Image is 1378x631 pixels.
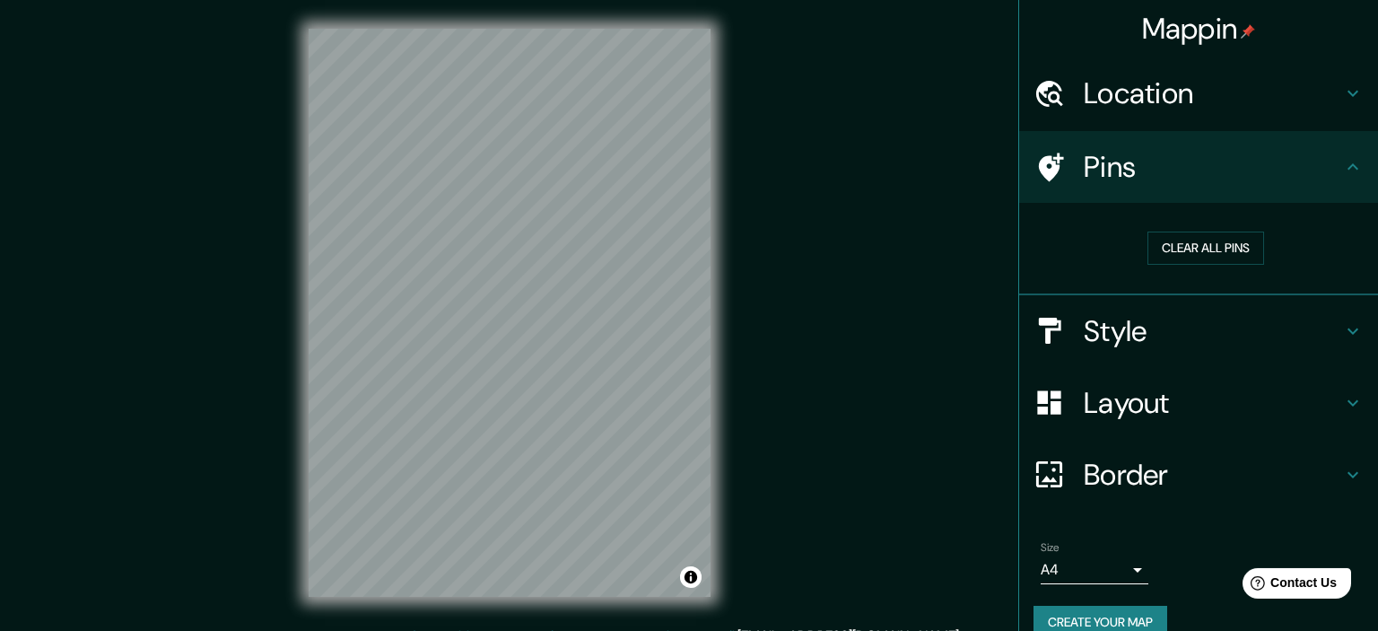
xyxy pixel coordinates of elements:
[1019,295,1378,367] div: Style
[1019,439,1378,511] div: Border
[1147,232,1264,265] button: Clear all pins
[1019,57,1378,129] div: Location
[1084,385,1342,421] h4: Layout
[1142,11,1256,47] h4: Mappin
[1019,131,1378,203] div: Pins
[1019,367,1378,439] div: Layout
[1041,539,1060,555] label: Size
[309,29,711,597] canvas: Map
[1084,457,1342,493] h4: Border
[680,566,702,588] button: Toggle attribution
[1084,75,1342,111] h4: Location
[1218,561,1358,611] iframe: Help widget launcher
[1041,556,1148,584] div: A4
[1084,149,1342,185] h4: Pins
[1084,313,1342,349] h4: Style
[1241,24,1255,39] img: pin-icon.png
